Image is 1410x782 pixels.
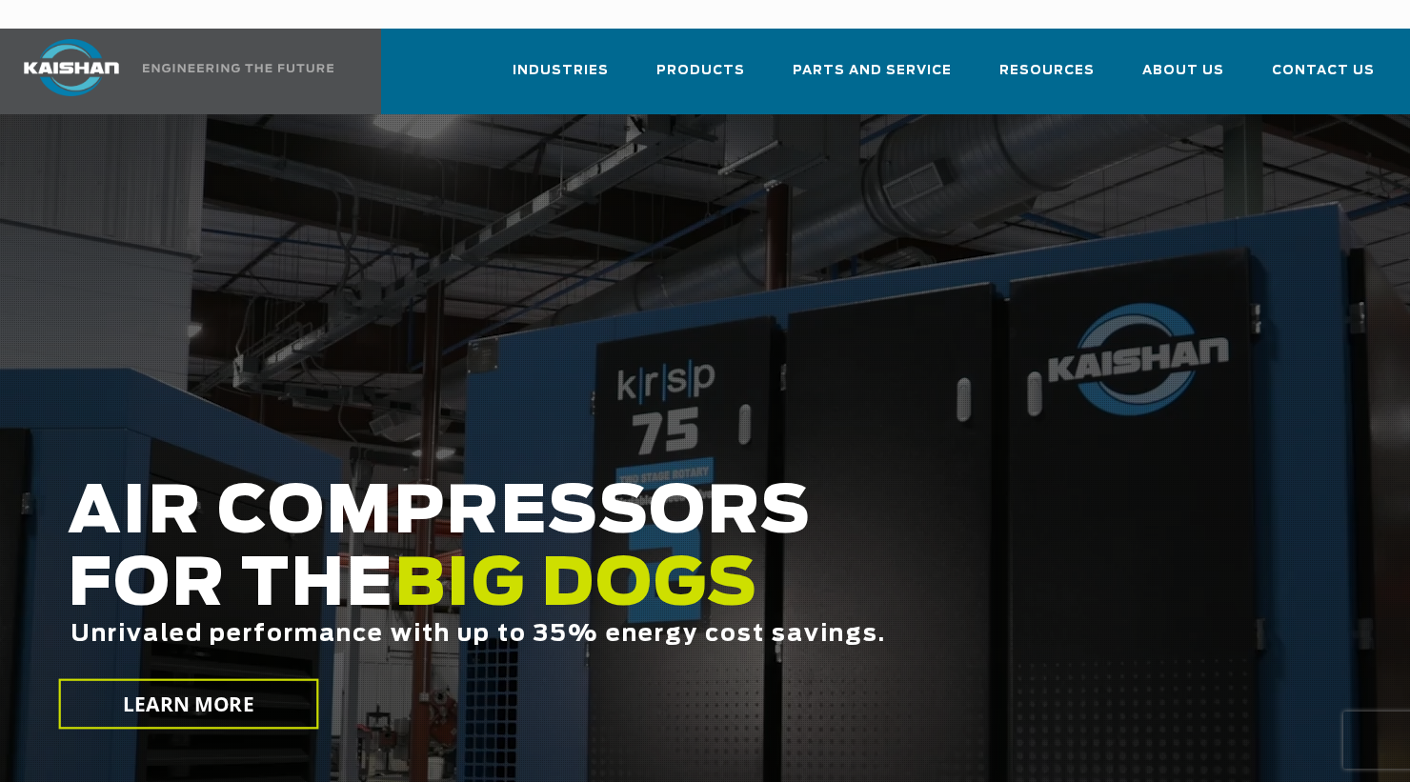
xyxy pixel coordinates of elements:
[999,60,1095,82] span: Resources
[59,679,319,730] a: LEARN MORE
[793,46,952,110] a: Parts and Service
[793,60,952,82] span: Parts and Service
[70,623,886,646] span: Unrivaled performance with up to 35% energy cost savings.
[1142,60,1224,82] span: About Us
[1272,60,1375,82] span: Contact Us
[999,46,1095,110] a: Resources
[513,60,609,82] span: Industries
[1142,46,1224,110] a: About Us
[656,46,745,110] a: Products
[513,46,609,110] a: Industries
[656,60,745,82] span: Products
[143,64,333,72] img: Engineering the future
[68,477,1126,707] h2: AIR COMPRESSORS FOR THE
[1272,46,1375,110] a: Contact Us
[123,691,254,718] span: LEARN MORE
[394,553,758,618] span: BIG DOGS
